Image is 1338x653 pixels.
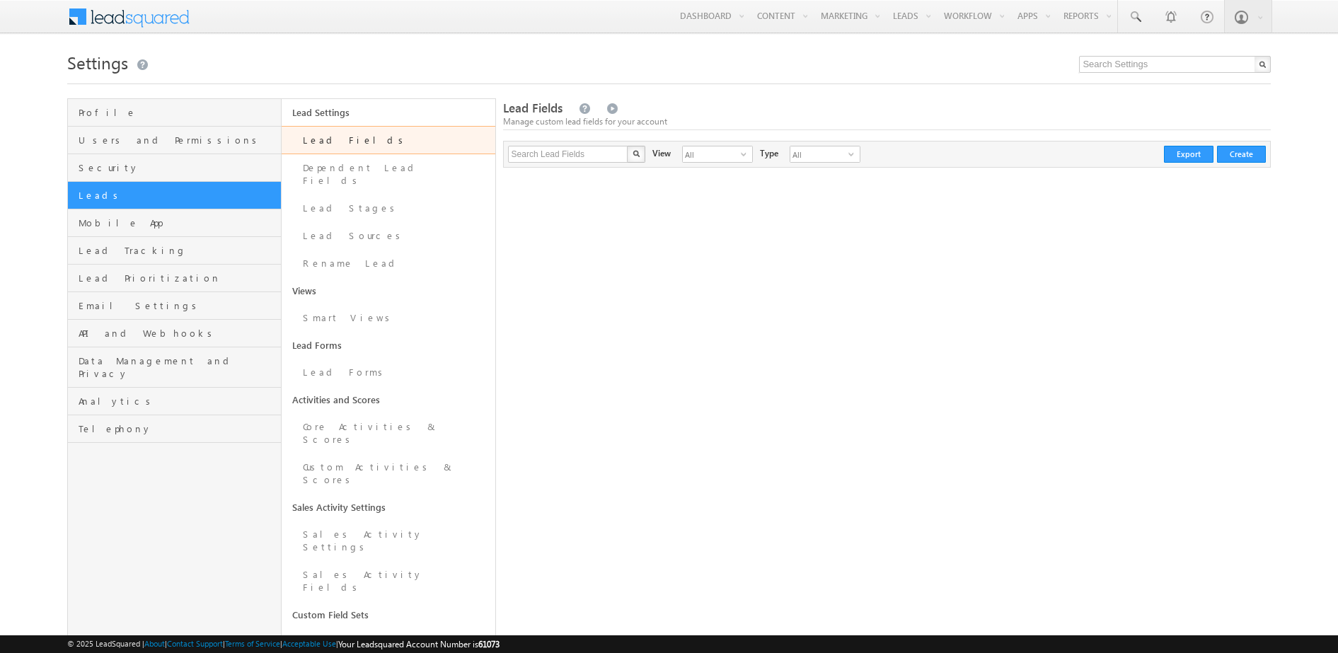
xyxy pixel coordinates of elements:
[1164,146,1213,163] button: Export
[282,304,495,332] a: Smart Views
[68,415,281,443] a: Telephony
[79,422,277,435] span: Telephony
[503,100,563,116] span: Lead Fields
[683,146,741,162] span: All
[633,150,640,157] img: Search
[79,161,277,174] span: Security
[79,299,277,312] span: Email Settings
[225,639,280,648] a: Terms of Service
[68,182,281,209] a: Leads
[282,99,495,126] a: Lead Settings
[79,216,277,229] span: Mobile App
[282,561,495,601] a: Sales Activity Fields
[282,332,495,359] a: Lead Forms
[848,150,860,158] span: select
[282,413,495,453] a: Core Activities & Scores
[79,395,277,408] span: Analytics
[68,154,281,182] a: Security
[282,359,495,386] a: Lead Forms
[79,189,277,202] span: Leads
[282,453,495,494] a: Custom Activities & Scores
[79,106,277,119] span: Profile
[79,244,277,257] span: Lead Tracking
[68,265,281,292] a: Lead Prioritization
[79,354,277,380] span: Data Management and Privacy
[67,51,128,74] span: Settings
[282,195,495,222] a: Lead Stages
[1217,146,1266,163] button: Create
[167,639,223,648] a: Contact Support
[68,320,281,347] a: API and Webhooks
[282,126,495,154] a: Lead Fields
[282,222,495,250] a: Lead Sources
[68,127,281,154] a: Users and Permissions
[741,150,752,158] span: select
[79,272,277,284] span: Lead Prioritization
[67,637,500,651] span: © 2025 LeadSquared | | | | |
[282,386,495,413] a: Activities and Scores
[282,277,495,304] a: Views
[338,639,500,649] span: Your Leadsquared Account Number is
[68,292,281,320] a: Email Settings
[652,146,671,160] div: View
[144,639,165,648] a: About
[68,99,281,127] a: Profile
[1079,56,1271,73] input: Search Settings
[68,347,281,388] a: Data Management and Privacy
[68,237,281,265] a: Lead Tracking
[790,146,848,162] span: All
[282,601,495,628] a: Custom Field Sets
[79,327,277,340] span: API and Webhooks
[760,146,778,160] div: Type
[282,494,495,521] a: Sales Activity Settings
[478,639,500,649] span: 61073
[282,154,495,195] a: Dependent Lead Fields
[282,521,495,561] a: Sales Activity Settings
[503,115,1271,128] div: Manage custom lead fields for your account
[68,209,281,237] a: Mobile App
[68,388,281,415] a: Analytics
[282,639,336,648] a: Acceptable Use
[282,250,495,277] a: Rename Lead
[79,134,277,146] span: Users and Permissions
